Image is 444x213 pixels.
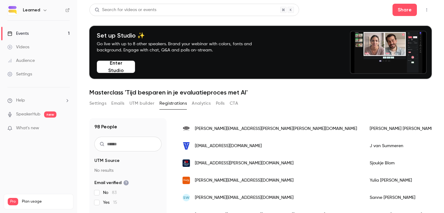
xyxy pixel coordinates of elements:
[16,97,25,104] span: Help
[364,137,441,155] div: J van Summeren
[8,5,18,15] img: Learned
[364,155,441,172] div: Sjoukje Blom
[195,143,262,149] span: [EMAIL_ADDRESS][DOMAIN_NAME]
[113,200,117,205] span: 15
[16,125,39,131] span: What's new
[183,125,190,132] img: summa.com
[7,71,32,77] div: Settings
[97,61,135,73] button: Enter Studio
[364,172,441,189] div: Yulia [PERSON_NAME]
[23,7,40,13] h6: Learned
[364,120,441,137] div: [PERSON_NAME] [PERSON_NAME]
[94,180,129,186] span: Email verified
[183,177,190,184] img: charlieworks.eu
[183,159,190,167] img: photonfirst.com
[62,126,70,131] iframe: Noticeable Trigger
[7,97,70,104] li: help-dropdown-opener
[103,190,117,196] span: No
[95,7,156,13] div: Search for videos or events
[159,98,187,108] button: Registrations
[89,89,432,96] h1: Masterclass 'Tijd besparen in je evaluatieproces met AI'
[183,142,190,150] img: vissertechniek.nl
[97,32,266,39] h4: Set up Studio ✨
[22,199,69,204] span: Plan usage
[16,111,40,118] a: SpeakerHub
[112,191,117,195] span: 83
[89,98,106,108] button: Settings
[8,198,18,205] span: Pro
[94,158,120,164] span: UTM Source
[129,98,154,108] button: UTM builder
[103,199,117,206] span: Yes
[216,98,225,108] button: Polls
[44,111,56,118] span: new
[7,44,29,50] div: Videos
[7,58,35,64] div: Audience
[94,123,117,131] h1: 98 People
[195,126,357,132] span: [PERSON_NAME][EMAIL_ADDRESS][PERSON_NAME][PERSON_NAME][DOMAIN_NAME]
[195,160,294,167] span: [EMAIL_ADDRESS][PERSON_NAME][DOMAIN_NAME]
[111,98,124,108] button: Emails
[94,167,162,174] p: No results
[195,177,294,184] span: [PERSON_NAME][EMAIL_ADDRESS][DOMAIN_NAME]
[192,98,211,108] button: Analytics
[393,4,417,16] button: Share
[7,30,29,37] div: Events
[195,195,294,201] span: [PERSON_NAME][EMAIL_ADDRESS][DOMAIN_NAME]
[230,98,238,108] button: CTA
[97,41,266,53] p: Go live with up to 8 other speakers. Brand your webinar with colors, fonts and background. Engage...
[183,195,189,200] span: SW
[364,189,441,206] div: Sanne [PERSON_NAME]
